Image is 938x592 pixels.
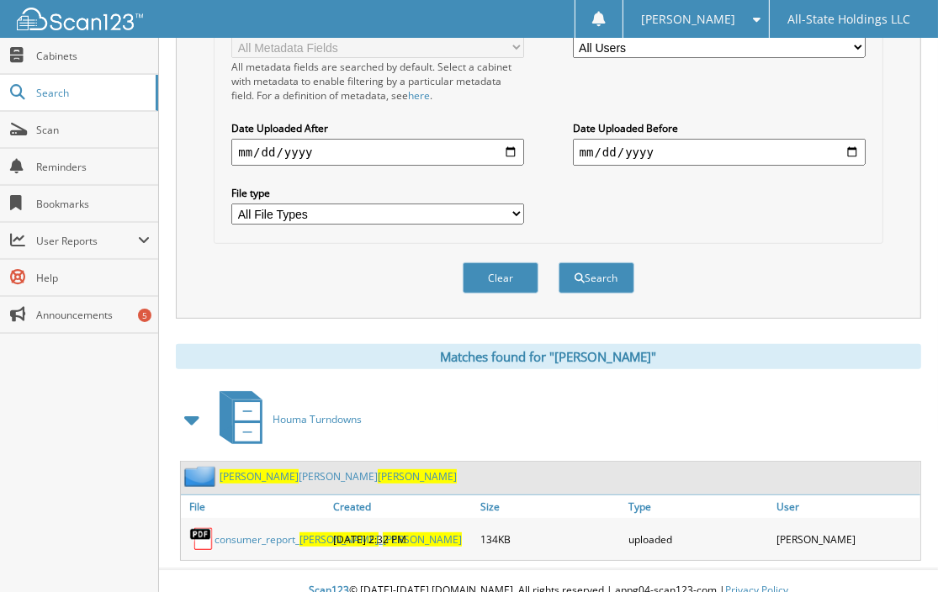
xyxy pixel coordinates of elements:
span: All-State Holdings LLC [787,14,910,24]
img: scan123-logo-white.svg [17,8,143,30]
a: here [408,88,430,103]
div: All metadata fields are searched by default. Select a cabinet with metadata to enable filtering b... [231,60,524,103]
a: consumer_report_[PERSON_NAME]_[PERSON_NAME] [215,532,462,547]
div: [PERSON_NAME] [772,522,920,556]
label: Date Uploaded After [231,121,524,135]
a: Created [329,495,477,518]
span: [PERSON_NAME] [378,469,457,484]
label: File type [231,186,524,200]
span: [PERSON_NAME] [220,469,299,484]
input: start [231,139,524,166]
span: Announcements [36,308,150,322]
iframe: Chat Widget [854,511,938,592]
span: Scan [36,123,150,137]
span: Help [36,271,150,285]
span: Reminders [36,160,150,174]
a: User [772,495,920,518]
button: Search [559,262,634,293]
span: Cabinets [36,49,150,63]
span: [PERSON_NAME] [641,14,735,24]
input: end [573,139,866,166]
span: [PERSON_NAME] [299,532,379,547]
div: Matches found for "[PERSON_NAME]" [176,344,921,369]
span: Bookmarks [36,197,150,211]
span: User Reports [36,234,138,248]
a: File [181,495,329,518]
div: [DATE] 2:32 PM [329,522,477,556]
a: [PERSON_NAME][PERSON_NAME][PERSON_NAME] [220,469,457,484]
div: 5 [138,309,151,322]
a: Size [477,495,625,518]
label: Date Uploaded Before [573,121,866,135]
span: Houma Turndowns [273,412,362,426]
a: Houma Turndowns [209,386,362,452]
img: PDF.png [189,526,215,552]
img: folder2.png [184,466,220,487]
span: Search [36,86,147,100]
a: Type [624,495,772,518]
button: Clear [463,262,538,293]
div: 134KB [477,522,625,556]
div: uploaded [624,522,772,556]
